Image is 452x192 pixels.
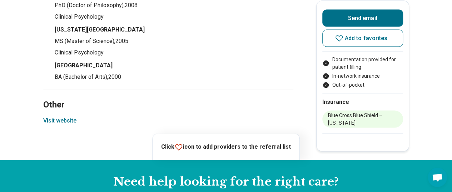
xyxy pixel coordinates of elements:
[322,56,403,89] ul: Payment options
[322,56,403,71] li: Documentation provided for patient filling
[43,116,76,125] button: Visit website
[322,81,403,89] li: Out-of-pocket
[55,25,293,34] h4: [US_STATE][GEOGRAPHIC_DATA]
[55,73,293,81] p: BA (Bachelor of Arts) , 2000
[55,61,293,70] h4: [GEOGRAPHIC_DATA]
[55,13,293,21] p: Clinical Psychology
[55,37,293,45] p: MS (Master of Science) , 2005
[6,174,446,189] h2: Need help looking for the right care?
[322,30,403,47] button: Add to favorites
[55,48,293,57] p: Clinical Psychology
[428,168,447,187] div: Open chat
[43,82,293,111] h2: Other
[322,72,403,80] li: In-network insurance
[322,98,403,106] h2: Insurance
[345,35,388,41] span: Add to favorites
[322,111,403,128] li: Blue Cross Blue Shield – [US_STATE]
[55,1,293,10] p: PhD (Doctor of Philosophy) , 2008
[161,143,291,152] p: Click icon to add providers to the referral list
[322,10,403,27] button: Send email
